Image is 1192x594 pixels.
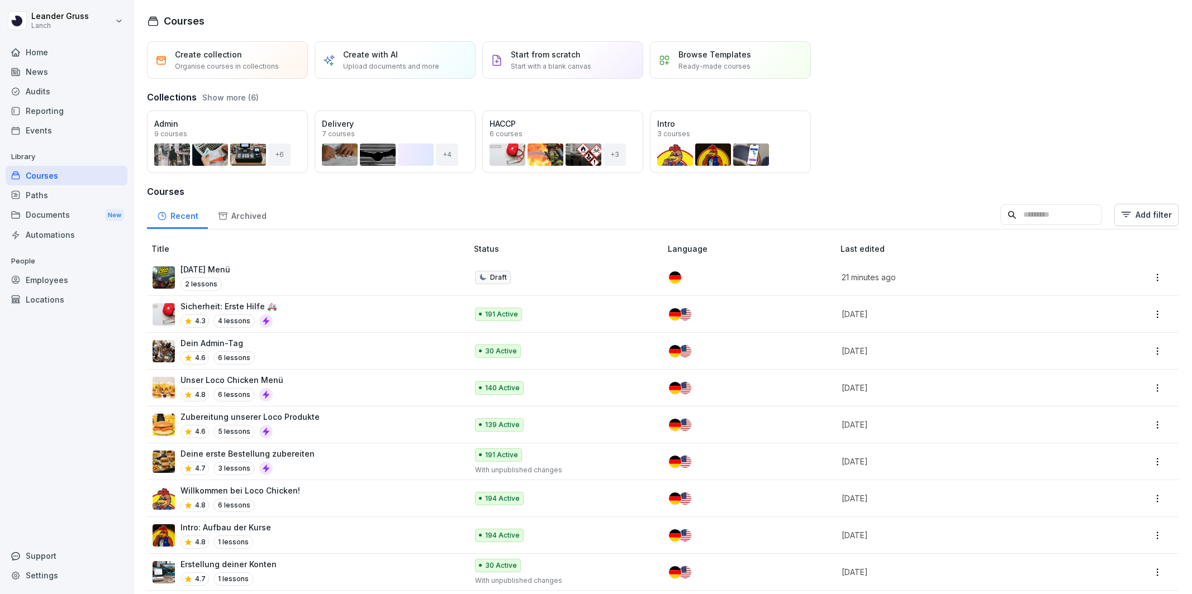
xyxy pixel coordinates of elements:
p: Intro [657,118,804,130]
p: Create with AI [343,49,398,60]
p: 3 lessons [213,462,255,475]
p: Lanch [31,22,89,30]
a: News [6,62,127,82]
p: 191 Active [485,309,518,319]
p: 6 lessons [213,351,255,365]
div: New [105,209,124,222]
p: 4.7 [195,574,206,584]
p: [DATE] [842,308,1079,320]
p: Organise courses in collections [175,61,279,71]
p: Create collection [175,49,242,60]
img: de.svg [669,529,681,542]
h3: Courses [147,185,1179,198]
a: Delivery7 courses+4 [315,111,476,173]
p: 4.3 [195,316,206,326]
p: 139 Active [485,420,520,430]
a: Archived [208,200,276,229]
p: Status [474,243,663,255]
img: de.svg [669,345,681,357]
img: de.svg [669,382,681,394]
p: With unpublished changes [475,465,650,475]
div: Paths [6,185,127,205]
p: Intro: Aufbau der Kurse [181,521,271,533]
a: Settings [6,566,127,585]
img: us.svg [679,566,691,578]
img: ec5nih0dud1r891humttpyeb.png [153,266,175,289]
button: Add filter [1114,204,1179,226]
p: 9 courses [154,131,187,137]
a: DocumentsNew [6,205,127,226]
div: Documents [6,205,127,226]
p: Upload documents and more [343,61,439,71]
p: 194 Active [485,494,520,504]
p: 4 lessons [213,314,255,328]
img: us.svg [679,308,691,320]
img: us.svg [679,492,691,505]
div: Locations [6,290,127,309]
img: de.svg [669,492,681,505]
div: + 4 [436,143,458,166]
img: s4v3pe1m8w78qfwb7xrncfnw.png [153,340,175,362]
p: Draft [490,272,507,282]
p: Deine erste Bestellung zubereiten [181,448,315,459]
p: 30 Active [485,561,517,571]
p: 21 minutes ago [842,271,1079,283]
a: Reporting [6,101,127,121]
p: [DATE] Menü [181,264,230,275]
p: 6 lessons [213,499,255,512]
p: 6 lessons [213,388,255,401]
p: 6 courses [490,131,523,137]
p: [DATE] [842,566,1079,578]
img: us.svg [679,382,691,394]
p: 191 Active [485,450,518,460]
img: de.svg [669,271,681,284]
img: us.svg [679,456,691,468]
p: 7 courses [322,131,355,137]
p: 5 lessons [213,425,255,438]
a: HACCP6 courses+3 [482,111,643,173]
p: 4.6 [195,427,206,437]
a: Admin9 courses+6 [147,111,308,173]
p: Delivery [322,118,468,130]
p: 4.8 [195,390,206,400]
p: 4.6 [195,353,206,363]
div: Home [6,42,127,62]
a: Employees [6,270,127,290]
p: [DATE] [842,492,1079,504]
p: Browse Templates [678,49,751,60]
div: + 6 [268,143,291,166]
p: Zubereitung unserer Loco Produkte [181,411,320,423]
img: de.svg [669,308,681,320]
img: de.svg [669,419,681,431]
p: Title [151,243,469,255]
p: Erstellung deiner Konten [181,558,277,570]
a: Recent [147,200,208,229]
p: 194 Active [485,530,520,540]
p: Unser Loco Chicken Menü [181,374,283,386]
a: Events [6,121,127,140]
p: HACCP [490,118,636,130]
p: 1 lessons [213,535,253,549]
p: 30 Active [485,346,517,356]
img: us.svg [679,345,691,357]
button: Show more (6) [202,92,259,103]
p: 140 Active [485,383,520,393]
img: c67ig4vc8dbdrjns2s7fmr16.png [153,377,175,399]
a: Audits [6,82,127,101]
div: + 3 [604,143,626,166]
p: 1 lessons [213,572,253,586]
p: 4.7 [195,463,206,473]
p: Last edited [840,243,1093,255]
p: 4.8 [195,500,206,510]
img: b70os9juvjf9pceuxkaiw0cw.png [153,414,175,436]
a: Courses [6,166,127,185]
img: us.svg [679,529,691,542]
p: 2 lessons [181,277,222,291]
